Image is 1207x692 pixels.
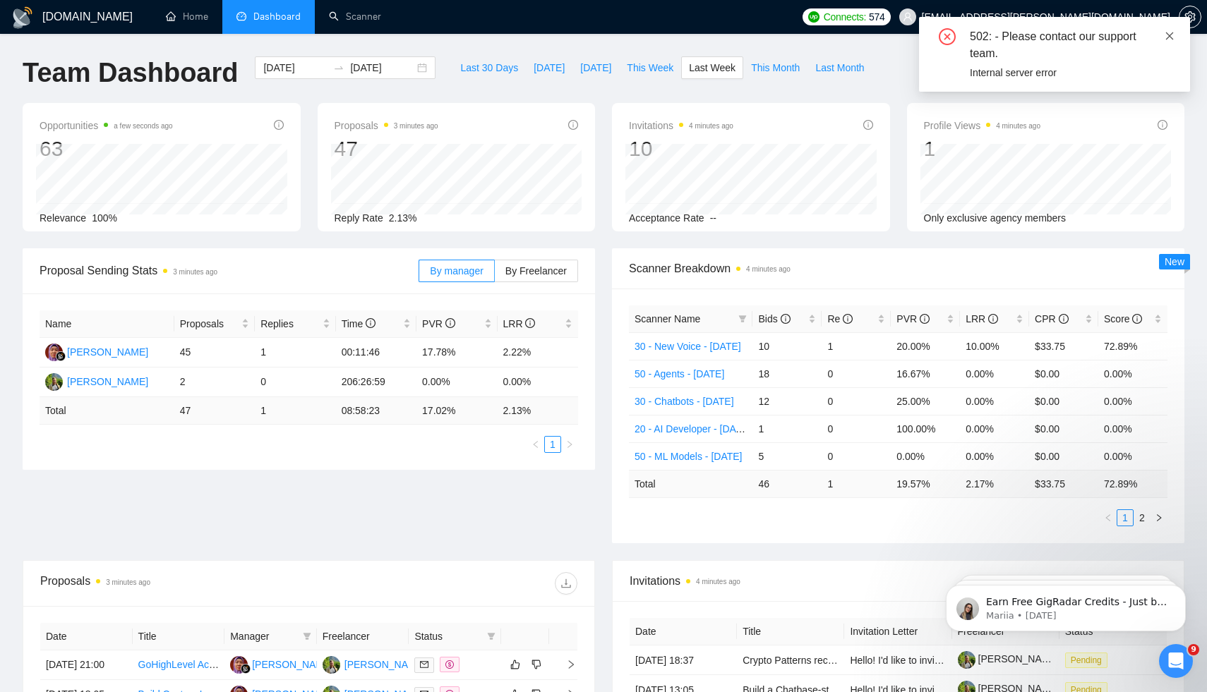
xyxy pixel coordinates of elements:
td: 0.00% [1098,442,1167,470]
td: 0 [822,415,891,442]
span: -- [710,212,716,224]
span: Last 30 Days [460,60,518,75]
td: 1 [752,415,822,442]
span: Pending [1065,652,1107,668]
td: 100.00% [891,415,960,442]
img: SM [45,344,63,361]
span: filter [303,632,311,641]
span: right [1155,514,1163,522]
p: Message from Mariia, sent 7w ago [61,54,244,67]
a: 30 - New Voice - [DATE] [635,341,741,352]
span: PVR [896,313,930,324]
th: Name [40,310,174,338]
span: info-circle [1132,314,1142,324]
span: Proposals [335,117,438,134]
td: 20.00% [891,332,960,360]
time: 4 minutes ago [689,122,733,130]
img: c1H6qaiLk507m81Kel3qbCiFt8nt3Oz5Wf3V5ZPF-dbGF4vCaOe6p03OfXLTzabAEe [958,651,975,669]
td: 1 [255,338,335,368]
div: 63 [40,135,173,162]
td: 0.00% [1098,360,1167,387]
img: MK [323,656,340,674]
div: 47 [335,135,438,162]
td: 19.57 % [891,470,960,497]
td: 0.00% [1098,415,1167,442]
td: 16.67% [891,360,960,387]
span: Earn Free GigRadar Credits - Just by Sharing Your Story! 💬 Want more credits for sending proposal... [61,41,244,389]
td: 0 [822,442,891,470]
a: homeHome [166,11,208,23]
span: Invitations [629,117,733,134]
td: 0.00% [1098,387,1167,415]
div: [PERSON_NAME] [252,657,333,672]
button: right [561,436,578,453]
th: Invitation Letter [844,618,951,645]
img: SM [230,656,248,674]
button: like [507,656,524,673]
time: 3 minutes ago [394,122,438,130]
td: [DATE] 18:37 [630,645,737,675]
span: dollar [445,660,454,669]
th: Date [630,618,737,645]
a: Pending [1065,654,1113,665]
button: setting [1179,6,1201,28]
span: Last Week [689,60,735,75]
span: New [1165,256,1184,267]
span: filter [735,308,750,329]
a: SM[PERSON_NAME] [230,658,333,669]
iframe: Intercom live chat [1159,644,1193,678]
a: setting [1179,11,1201,23]
span: like [510,659,520,670]
span: 2.13% [389,212,417,224]
span: left [532,440,540,449]
td: 0.00% [416,368,497,397]
span: Connects: [824,9,866,25]
span: filter [738,315,747,323]
td: Total [629,470,752,497]
td: $33.75 [1029,332,1098,360]
span: [DATE] [580,60,611,75]
button: [DATE] [572,56,619,79]
td: $0.00 [1029,387,1098,415]
th: Title [737,618,844,645]
a: [PERSON_NAME] [958,653,1059,664]
th: Date [40,623,133,650]
button: [DATE] [526,56,572,79]
td: 0.00% [960,442,1029,470]
th: Title [133,623,225,650]
button: dislike [528,656,545,673]
span: mail [420,660,428,669]
span: info-circle [988,314,998,324]
td: 72.89 % [1098,470,1167,497]
td: 46 [752,470,822,497]
img: upwork-logo.png [808,11,819,23]
td: 0 [822,387,891,415]
td: 2.17 % [960,470,1029,497]
span: info-circle [568,120,578,130]
span: info-circle [1158,120,1167,130]
span: Only exclusive agency members [924,212,1067,224]
span: CPR [1035,313,1068,324]
li: 1 [544,436,561,453]
span: dislike [532,659,541,670]
li: Previous Page [527,436,544,453]
a: MK[PERSON_NAME] [323,658,426,669]
iframe: Intercom notifications message [925,555,1207,654]
th: Manager [224,623,317,650]
span: Dashboard [253,11,301,23]
span: Re [827,313,853,324]
td: 10.00% [960,332,1029,360]
span: to [333,62,344,73]
td: $0.00 [1029,360,1098,387]
td: Total [40,397,174,425]
td: 45 [174,338,255,368]
span: dashboard [236,11,246,21]
span: Bids [758,313,790,324]
td: 47 [174,397,255,425]
a: GoHighLevel Account Setup & Workflow Configuration Expert Needed [138,659,445,670]
span: info-circle [445,318,455,328]
span: close [1165,31,1175,41]
td: 10 [752,332,822,360]
td: 18 [752,360,822,387]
